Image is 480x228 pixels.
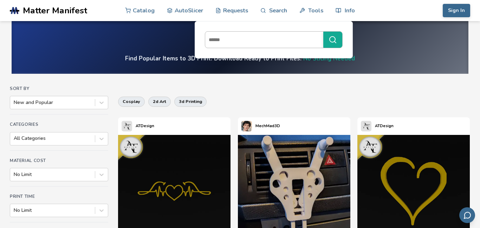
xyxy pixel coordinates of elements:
p: ATDesign [375,122,394,130]
input: All Categories [14,136,15,141]
img: ATDesign's profile [361,121,371,131]
button: Send feedback via email [459,207,475,223]
input: No Limit [14,172,15,177]
a: ATDesign's profileATDesign [357,117,397,135]
img: ATDesign's profile [122,121,132,131]
h4: Sort By [10,86,108,91]
h4: Categories [10,122,108,127]
button: 2d art [148,97,171,106]
p: MechMad3D [255,122,280,130]
h4: Material Cost [10,158,108,163]
a: MechMad3D's profileMechMad3D [238,117,284,135]
a: ATDesign's profileATDesign [118,117,158,135]
button: 3d printing [174,97,207,106]
input: New and Popular [14,100,15,105]
h4: Print Time [10,194,108,199]
img: MechMad3D's profile [241,121,252,131]
button: Sign In [443,4,470,17]
a: No Slicing Needed [303,54,355,63]
h4: Find Popular Items to 3D Print. Download Ready to Print Files. [125,54,355,63]
span: Matter Manifest [23,6,87,15]
button: cosplay [118,97,145,106]
p: ATDesign [136,122,154,130]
